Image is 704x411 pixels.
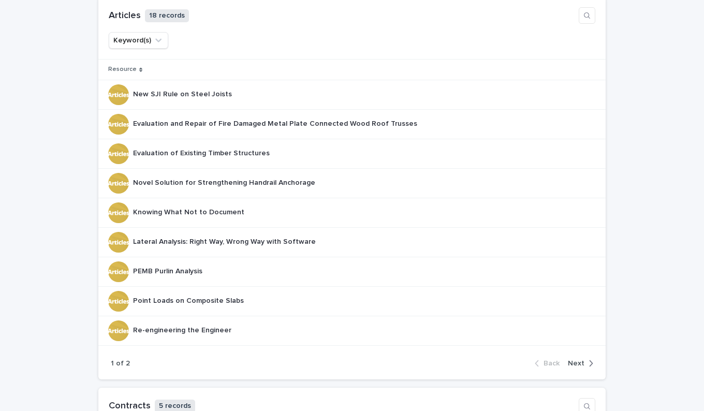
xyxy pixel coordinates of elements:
p: Novel Solution for Strengthening Handrail Anchorage [133,177,317,187]
p: PEMB Purlin Analysis [133,265,204,276]
button: Back [535,359,564,368]
p: Lateral Analysis: Right Way, Wrong Way with Software [133,236,318,246]
button: Next [564,359,593,368]
tr: New SJI Rule on Steel JoistsNew SJI Rule on Steel Joists [98,80,606,109]
p: 1 of 2 [111,359,130,368]
p: Evaluation and Repair of Fire Damaged Metal Plate Connected Wood Roof Trusses [133,118,419,128]
tr: Re-engineering the EngineerRe-engineering the Engineer [98,316,606,345]
p: 18 records [145,9,189,22]
p: Point Loads on Composite Slabs [133,295,246,305]
h1: Articles [109,10,141,22]
tr: Point Loads on Composite SlabsPoint Loads on Composite Slabs [98,286,606,316]
tr: Evaluation of Existing Timber StructuresEvaluation of Existing Timber Structures [98,139,606,168]
p: Re-engineering the Engineer [133,324,233,335]
p: Resource [108,64,137,75]
tr: Evaluation and Repair of Fire Damaged Metal Plate Connected Wood Roof TrussesEvaluation and Repai... [98,109,606,139]
p: Evaluation of Existing Timber Structures [133,147,272,158]
tr: PEMB Purlin AnalysisPEMB Purlin Analysis [98,257,606,286]
tr: Lateral Analysis: Right Way, Wrong Way with SoftwareLateral Analysis: Right Way, Wrong Way with S... [98,227,606,257]
tr: Knowing What Not to DocumentKnowing What Not to Document [98,198,606,227]
span: Back [544,360,560,367]
p: New SJI Rule on Steel Joists [133,88,234,99]
p: Knowing What Not to Document [133,206,246,217]
tr: Novel Solution for Strengthening Handrail AnchorageNovel Solution for Strengthening Handrail Anch... [98,168,606,198]
span: Next [568,360,584,367]
button: Keyword(s) [109,32,168,49]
